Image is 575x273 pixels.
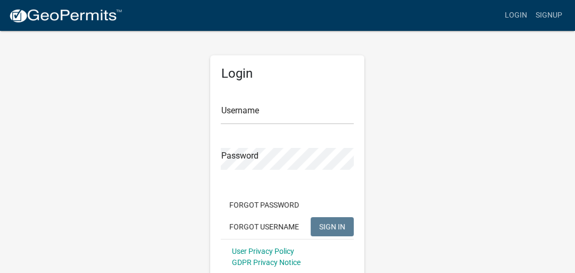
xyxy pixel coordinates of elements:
[221,66,354,81] h5: Login
[531,5,566,26] a: Signup
[221,195,307,214] button: Forgot Password
[501,5,531,26] a: Login
[319,222,345,230] span: SIGN IN
[311,217,354,236] button: SIGN IN
[231,258,300,267] a: GDPR Privacy Notice
[231,247,294,255] a: User Privacy Policy
[221,217,307,236] button: Forgot Username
